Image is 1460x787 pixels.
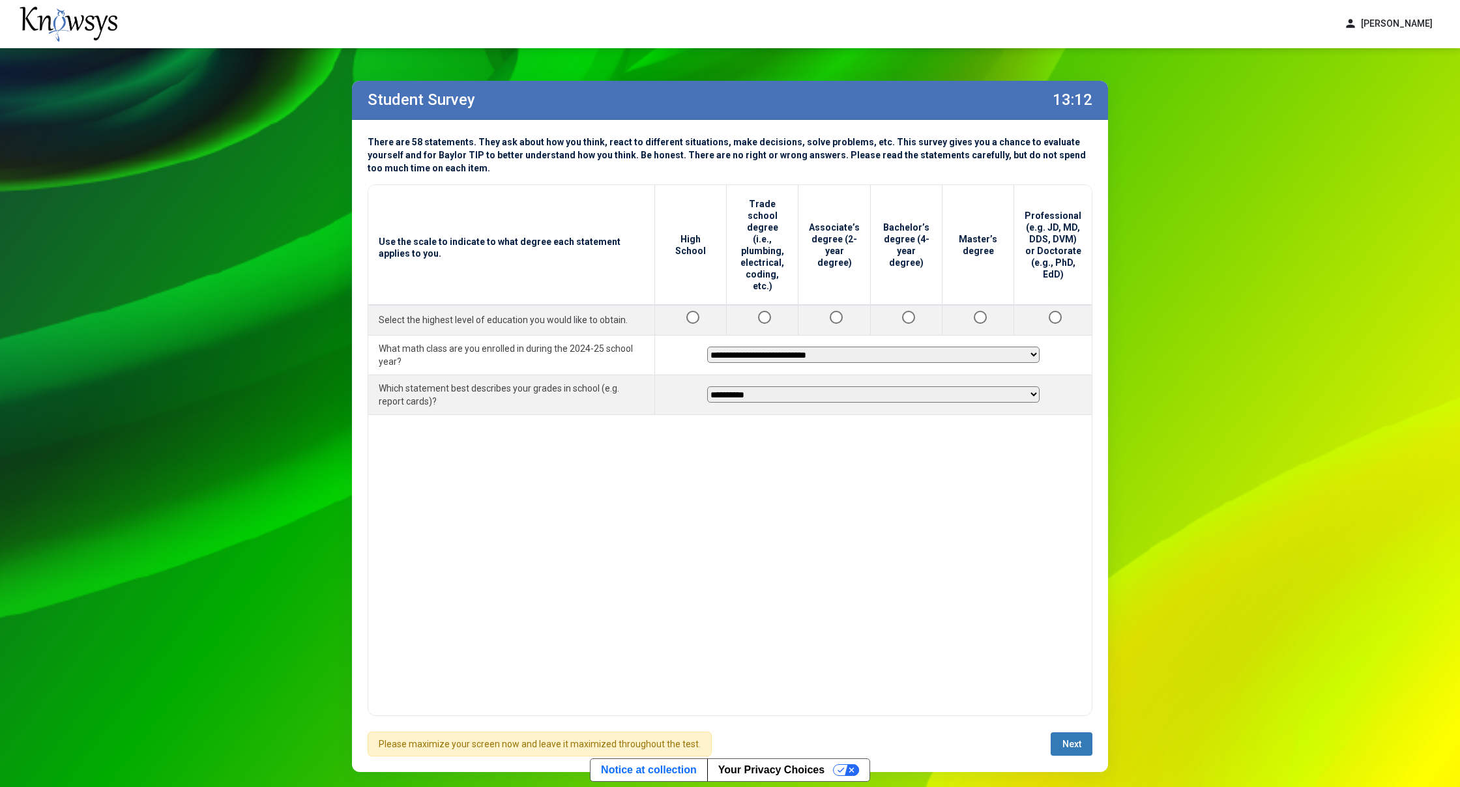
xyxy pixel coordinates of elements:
button: Next [1051,732,1092,756]
td: Select the highest level of education you would like to obtain. [368,305,655,335]
label: Student Survey [368,91,475,109]
td: Which statement best describes your grades in school (e.g. report cards)? [368,375,655,414]
th: Trade school degree (i.e., plumbing, electrical, coding, etc.) [727,185,798,306]
button: person[PERSON_NAME] [1336,13,1440,35]
span: Use the scale to indicate to what degree each statement applies to you. [379,236,644,259]
th: Bachelor’s degree (4-year degree) [871,185,942,306]
div: Please maximize your screen now and leave it maximized throughout the test. [368,732,712,756]
th: Master’s degree [942,185,1014,306]
td: What math class are you enrolled in during the 2024-25 school year? [368,335,655,375]
label: 13:12 [1053,91,1092,109]
img: knowsys-logo.png [20,7,117,42]
th: High School [655,185,727,306]
span: There are 58 statements. They ask about how you think, react to different situations, make decisi... [368,137,1086,173]
span: person [1344,17,1357,31]
button: Your Privacy Choices [707,759,869,781]
span: Next [1062,739,1081,749]
th: Associate’s degree (2-year degree) [798,185,871,306]
th: Professional (e.g. JD, MD, DDS, DVM) or Doctorate (e.g., PhD, EdD) [1014,185,1092,306]
a: Notice at collection [591,759,707,781]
